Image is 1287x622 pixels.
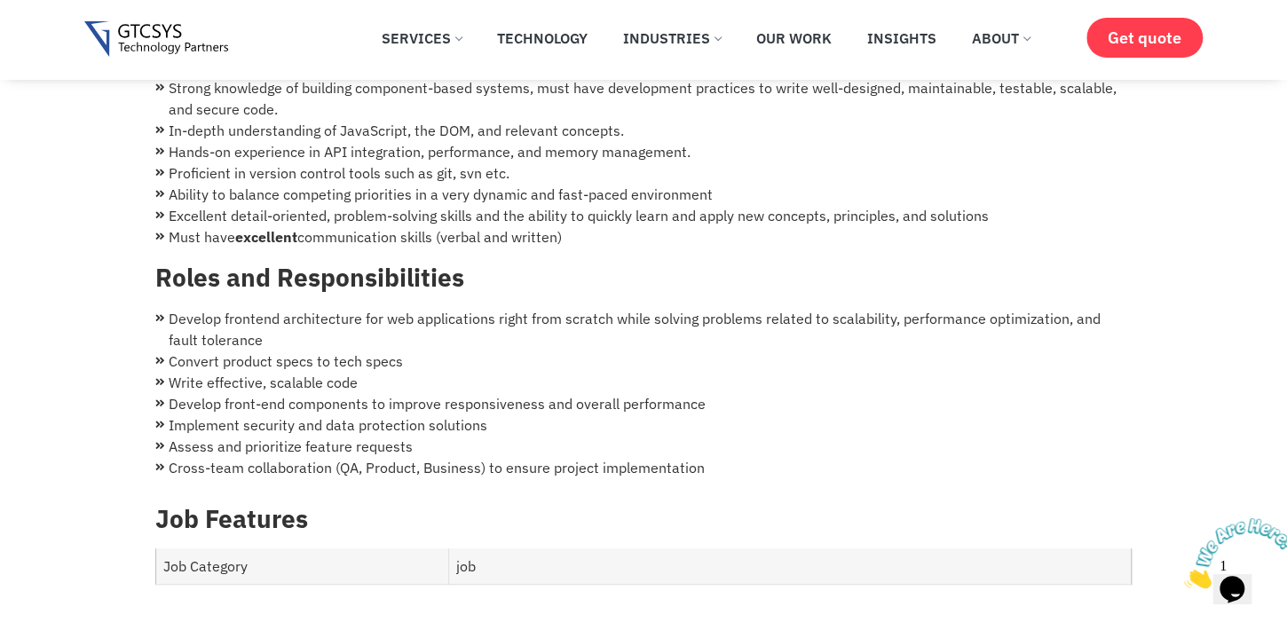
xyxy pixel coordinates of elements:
[155,372,1132,393] li: Write effective, scalable code
[155,393,1132,414] li: Develop front-end components to improve responsiveness and overall performance
[959,19,1043,58] a: About
[156,548,449,585] td: Job Category
[235,228,297,246] strong: excellent
[7,7,117,77] img: Chat attention grabber
[155,184,1132,205] li: Ability to balance competing priorities in a very dynamic and fast-paced environment
[155,205,1132,226] li: Excellent detail-oriented, problem-solving skills and the ability to quickly learn and apply new ...
[368,19,475,58] a: Services
[84,21,229,58] img: Gtcsys logo
[155,414,1132,436] li: Implement security and data protection solutions
[155,504,1132,534] h3: Job Features
[155,457,1132,478] li: Cross-team collaboration (QA, Product, Business) to ensure project implementation
[155,120,1132,141] li: In-depth understanding of JavaScript, the DOM, and relevant concepts.
[155,350,1132,372] li: Convert product specs to tech specs
[1177,511,1287,595] iframe: chat widget
[484,19,601,58] a: Technology
[448,548,1131,585] td: job
[155,141,1132,162] li: Hands-on experience in API integration, performance, and memory management.
[155,261,464,294] strong: Roles and Responsibilities
[155,162,1132,184] li: Proficient in version control tools such as git, svn etc.
[743,19,845,58] a: Our Work
[155,226,1132,248] li: Must have communication skills (verbal and written)
[7,7,14,22] span: 1
[155,308,1132,350] li: Develop frontend architecture for web applications right from scratch while solving problems rela...
[610,19,734,58] a: Industries
[1108,28,1181,47] span: Get quote
[155,77,1132,120] li: Strong knowledge of building component-based systems, must have development practices to write we...
[1086,18,1203,58] a: Get quote
[854,19,950,58] a: Insights
[155,436,1132,457] li: Assess and prioritize feature requests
